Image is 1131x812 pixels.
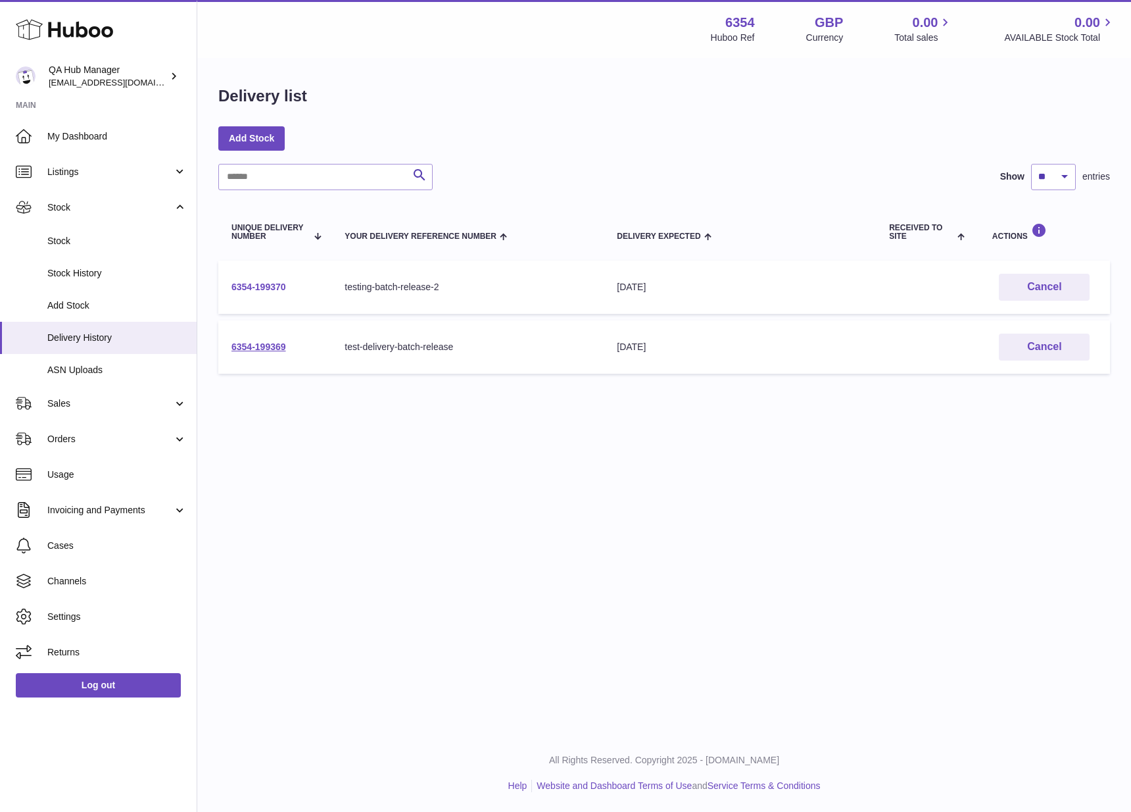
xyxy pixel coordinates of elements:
label: Show [1000,170,1024,183]
span: Settings [47,611,187,623]
span: Sales [47,397,173,410]
span: Stock [47,201,173,214]
img: QATestClient@huboo.co.uk [16,66,36,86]
span: My Dashboard [47,130,187,143]
span: Your Delivery Reference Number [345,232,496,241]
button: Cancel [999,274,1090,301]
a: Website and Dashboard Terms of Use [537,780,692,791]
button: Cancel [999,334,1090,361]
span: Channels [47,575,187,588]
p: All Rights Reserved. Copyright 2025 - [DOMAIN_NAME] [208,754,1120,767]
span: 0.00 [1074,14,1100,32]
a: Help [508,780,527,791]
div: Currency [806,32,844,44]
span: Delivery Expected [617,232,700,241]
span: Returns [47,646,187,659]
span: Usage [47,469,187,481]
span: Invoicing and Payments [47,504,173,517]
strong: 6354 [725,14,755,32]
span: Stock History [47,267,187,280]
span: [EMAIL_ADDRESS][DOMAIN_NAME] [49,77,193,88]
div: [DATE] [617,281,863,293]
div: test-delivery-batch-release [345,341,590,353]
a: Add Stock [218,126,285,150]
span: entries [1082,170,1110,183]
span: Add Stock [47,299,187,312]
div: [DATE] [617,341,863,353]
a: Log out [16,673,181,697]
span: Orders [47,433,173,445]
span: Received to Site [889,224,954,241]
a: 6354-199370 [231,282,286,292]
span: AVAILABLE Stock Total [1004,32,1115,44]
a: 0.00 Total sales [894,14,953,44]
a: 6354-199369 [231,342,286,352]
li: and [532,780,820,792]
span: Total sales [894,32,953,44]
span: Stock [47,235,187,247]
a: 0.00 AVAILABLE Stock Total [1004,14,1115,44]
span: Cases [47,540,187,552]
span: Listings [47,166,173,178]
strong: GBP [815,14,843,32]
div: testing-batch-release-2 [345,281,590,293]
div: QA Hub Manager [49,64,167,89]
span: Unique Delivery Number [231,224,307,241]
div: Actions [992,223,1097,241]
span: ASN Uploads [47,364,187,376]
a: Service Terms & Conditions [708,780,821,791]
h1: Delivery list [218,86,307,107]
span: Delivery History [47,332,187,344]
span: 0.00 [913,14,938,32]
div: Huboo Ref [711,32,755,44]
